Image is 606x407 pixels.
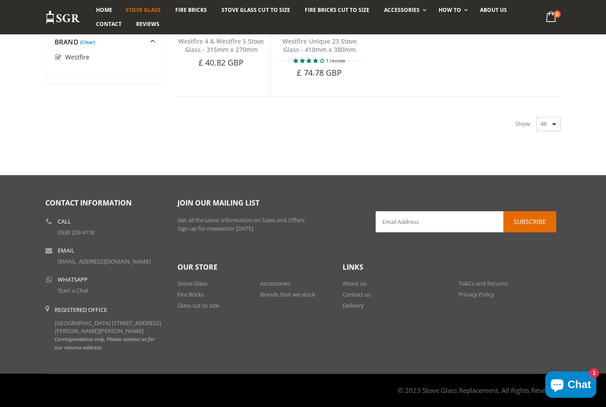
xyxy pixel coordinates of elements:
[58,277,88,282] b: WhatsApp
[343,290,371,298] a: Contact us
[58,228,94,236] a: 0330 229 4118
[222,6,290,14] span: Stove Glass Cut To Size
[177,290,204,298] a: Fire Bricks
[178,37,264,54] a: Westfire 4 & Westfire 5 Stove Glass - 315mm x 270mm
[376,211,556,232] input: Email Address
[177,301,219,309] a: Glass cut to size
[55,37,78,46] span: Brand
[293,57,326,64] span: 4.00 stars
[260,290,315,298] a: Brands that we stock
[45,198,132,208] span: Contact Information
[398,381,561,399] address: © 2023 Stove Glass Replacement. All Rights Reserved.
[473,3,514,17] a: About us
[175,6,207,14] span: Fire Bricks
[96,20,122,28] span: Contact
[377,3,431,17] a: Accessories
[326,57,345,64] span: 1 review
[126,6,161,14] span: Stove Glass
[297,67,342,78] span: £ 74.78 GBP
[343,301,364,309] a: Delivery
[65,53,89,61] span: Westfire
[58,286,89,294] a: Start a Chat
[119,3,167,17] a: Stove Glass
[55,306,164,351] div: [GEOGRAPHIC_DATA] [STREET_ADDRESS][PERSON_NAME][PERSON_NAME]
[305,6,370,14] span: Fire Bricks Cut To Size
[55,335,155,350] em: Correspondence only. Please contact us for our returns address.
[439,6,461,14] span: How To
[58,248,74,253] b: Email
[343,262,363,272] span: Links
[260,279,290,287] a: Accessories
[503,211,556,232] button: Subscribe
[480,6,507,14] span: About us
[89,3,119,17] a: Home
[80,41,95,43] a: (Clear)
[215,3,296,17] a: Stove Glass Cut To Size
[136,20,159,28] span: Reviews
[129,17,166,31] a: Reviews
[554,11,561,18] span: 0
[177,262,218,272] span: Our Store
[177,198,259,208] span: Join our mailing list
[58,257,151,265] a: [EMAIL_ADDRESS][DOMAIN_NAME]
[515,117,531,131] span: Show:
[89,17,128,31] a: Contact
[199,57,244,68] span: £ 40.82 GBP
[458,290,494,298] a: Privacy Policy
[343,279,366,287] a: About us
[45,10,81,25] img: Stove Glass Replacement
[432,3,472,17] a: How To
[177,279,207,287] a: Stove Glass
[298,3,376,17] a: Fire Bricks Cut To Size
[282,37,357,54] a: Westfire Unique 23 Stove Glass - 410mm x 380mm
[169,3,214,17] a: Fire Bricks
[55,306,107,314] b: Registered Office
[543,371,599,400] inbox-online-store-chat: Shopify online store chat
[96,6,112,14] span: Home
[177,216,362,233] p: Get all the latest information on Sales and Offers. Sign up for newsletter [DATE].
[384,6,420,14] span: Accessories
[58,219,71,224] b: Call
[543,9,561,26] a: 0
[458,279,508,287] a: Ts&Cs and Returns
